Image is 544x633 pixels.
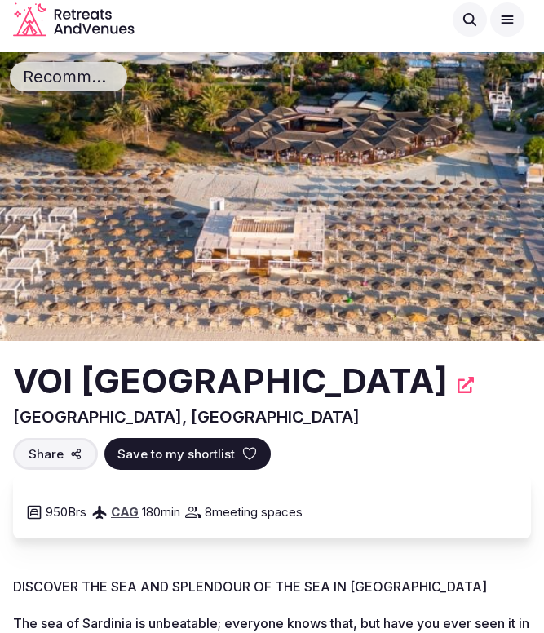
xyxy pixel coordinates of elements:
span: 8 meeting spaces [205,503,303,520]
span: DISCOVER THE SEA AND SPLENDOUR OF THE SEA IN [GEOGRAPHIC_DATA] [13,578,487,595]
a: CAG [111,504,139,520]
span: Share [29,445,64,463]
button: Share [13,438,98,470]
div: Recommended by Growens [10,62,127,91]
span: Recommended by Growens [16,65,121,88]
span: 180 min [142,503,180,520]
button: Save to my shortlist [104,438,271,470]
svg: Retreats and Venues company logo [13,2,135,37]
span: [GEOGRAPHIC_DATA], [GEOGRAPHIC_DATA] [13,407,360,427]
a: Visit the homepage [13,2,135,37]
span: 950 Brs [46,503,86,520]
span: Save to my shortlist [117,445,235,463]
h2: VOI [GEOGRAPHIC_DATA] [13,357,448,405]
